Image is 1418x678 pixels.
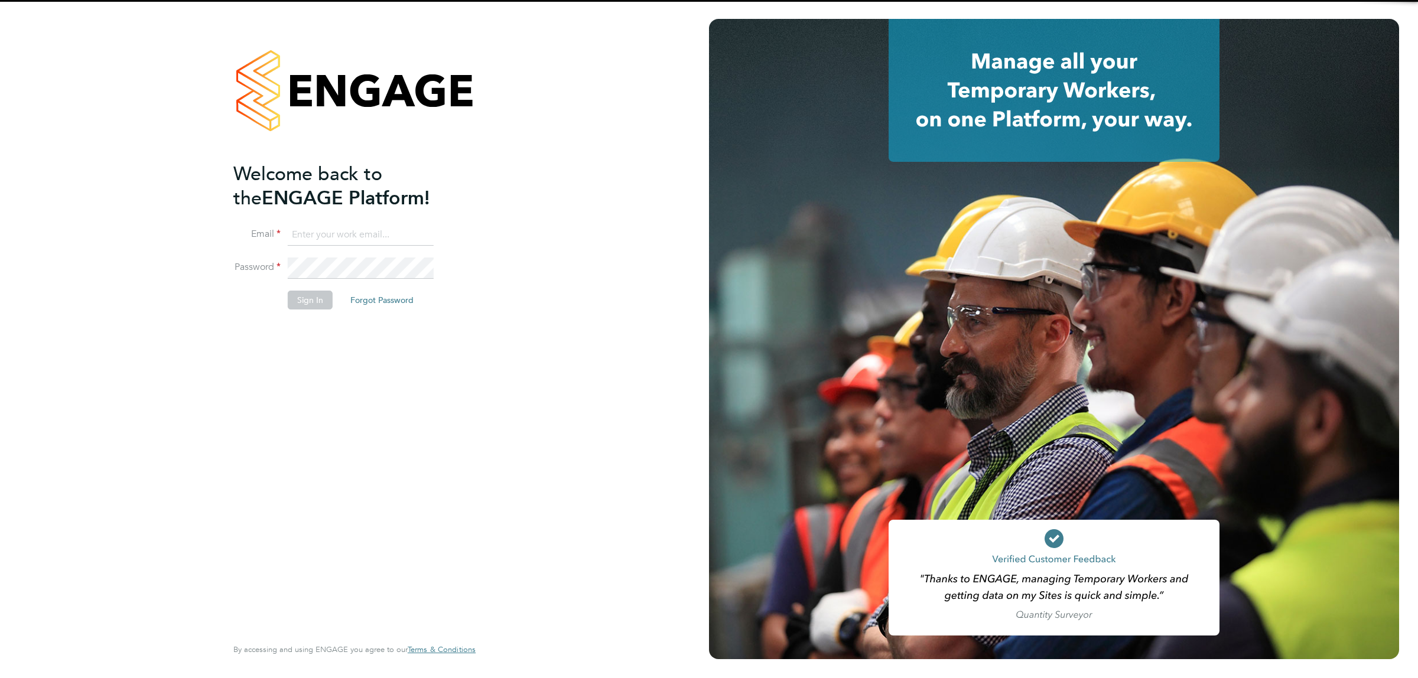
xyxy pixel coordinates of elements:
input: Enter your work email... [288,224,434,246]
label: Password [233,261,281,273]
span: Welcome back to the [233,162,382,210]
button: Sign In [288,291,333,309]
h2: ENGAGE Platform! [233,162,464,210]
a: Terms & Conditions [408,645,476,654]
span: By accessing and using ENGAGE you agree to our [233,644,476,654]
button: Forgot Password [341,291,423,309]
label: Email [233,228,281,240]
